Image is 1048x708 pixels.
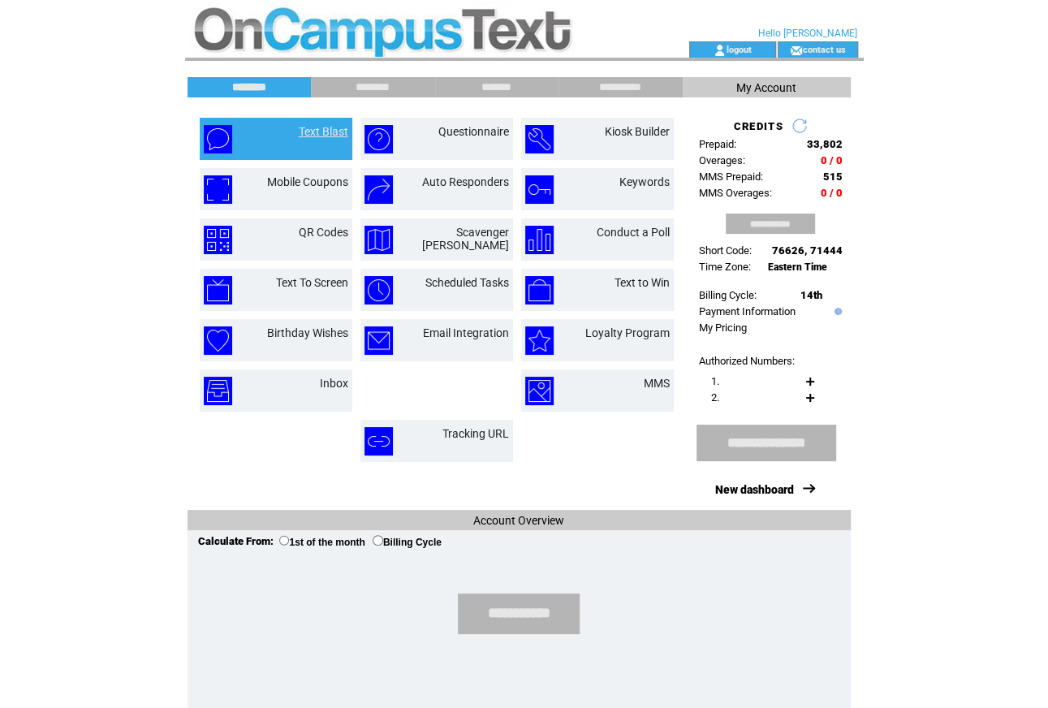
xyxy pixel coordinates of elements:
a: Auto Responders [422,175,509,188]
img: tracking-url.png [364,427,393,455]
img: birthday-wishes.png [204,326,232,355]
span: 0 / 0 [821,154,843,166]
img: account_icon.gif [714,44,726,57]
img: qr-codes.png [204,226,232,254]
a: Payment Information [699,305,796,317]
img: help.gif [830,308,842,315]
img: text-blast.png [204,125,232,153]
img: mobile-coupons.png [204,175,232,204]
span: Prepaid: [699,138,736,150]
span: Account Overview [473,514,564,527]
span: Eastern Time [768,261,827,273]
a: Questionnaire [438,125,509,138]
img: scheduled-tasks.png [364,276,393,304]
a: Tracking URL [442,427,509,440]
span: Hello [PERSON_NAME] [758,28,857,39]
img: kiosk-builder.png [525,125,554,153]
a: Birthday Wishes [267,326,348,339]
span: 14th [800,289,822,301]
span: 33,802 [807,138,843,150]
img: scavenger-hunt.png [364,226,393,254]
span: Billing Cycle: [699,289,757,301]
span: CREDITS [733,120,783,132]
input: Billing Cycle [373,535,383,546]
img: questionnaire.png [364,125,393,153]
a: Loyalty Program [585,326,670,339]
img: text-to-win.png [525,276,554,304]
img: email-integration.png [364,326,393,355]
input: 1st of the month [279,535,290,546]
span: MMS Prepaid: [699,171,763,183]
span: Overages: [699,154,745,166]
a: Inbox [320,377,348,390]
span: 76626, 71444 [772,244,843,257]
img: mms.png [525,377,554,405]
span: Short Code: [699,244,752,257]
a: Text to Win [615,276,670,289]
a: Scheduled Tasks [425,276,509,289]
span: Authorized Numbers: [699,355,795,367]
span: 1. [711,375,719,387]
label: 1st of the month [279,537,365,548]
span: 0 / 0 [821,187,843,199]
span: My Account [736,81,796,94]
a: Mobile Coupons [267,175,348,188]
img: text-to-screen.png [204,276,232,304]
img: keywords.png [525,175,554,204]
span: MMS Overages: [699,187,772,199]
label: Billing Cycle [373,537,442,548]
a: My Pricing [699,322,747,334]
img: loyalty-program.png [525,326,554,355]
a: Conduct a Poll [597,226,670,239]
span: Time Zone: [699,261,751,273]
a: QR Codes [299,226,348,239]
a: New dashboard [715,483,794,496]
a: Email Integration [423,326,509,339]
a: Text To Screen [276,276,348,289]
img: conduct-a-poll.png [525,226,554,254]
a: contact us [802,44,845,54]
a: MMS [644,377,670,390]
span: 2. [711,391,719,404]
img: inbox.png [204,377,232,405]
a: Scavenger [PERSON_NAME] [422,226,509,252]
a: Keywords [619,175,670,188]
img: contact_us_icon.gif [790,44,802,57]
a: logout [726,44,751,54]
a: Text Blast [299,125,348,138]
span: Calculate From: [198,535,274,547]
span: 515 [823,171,843,183]
a: Kiosk Builder [605,125,670,138]
img: auto-responders.png [364,175,393,204]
